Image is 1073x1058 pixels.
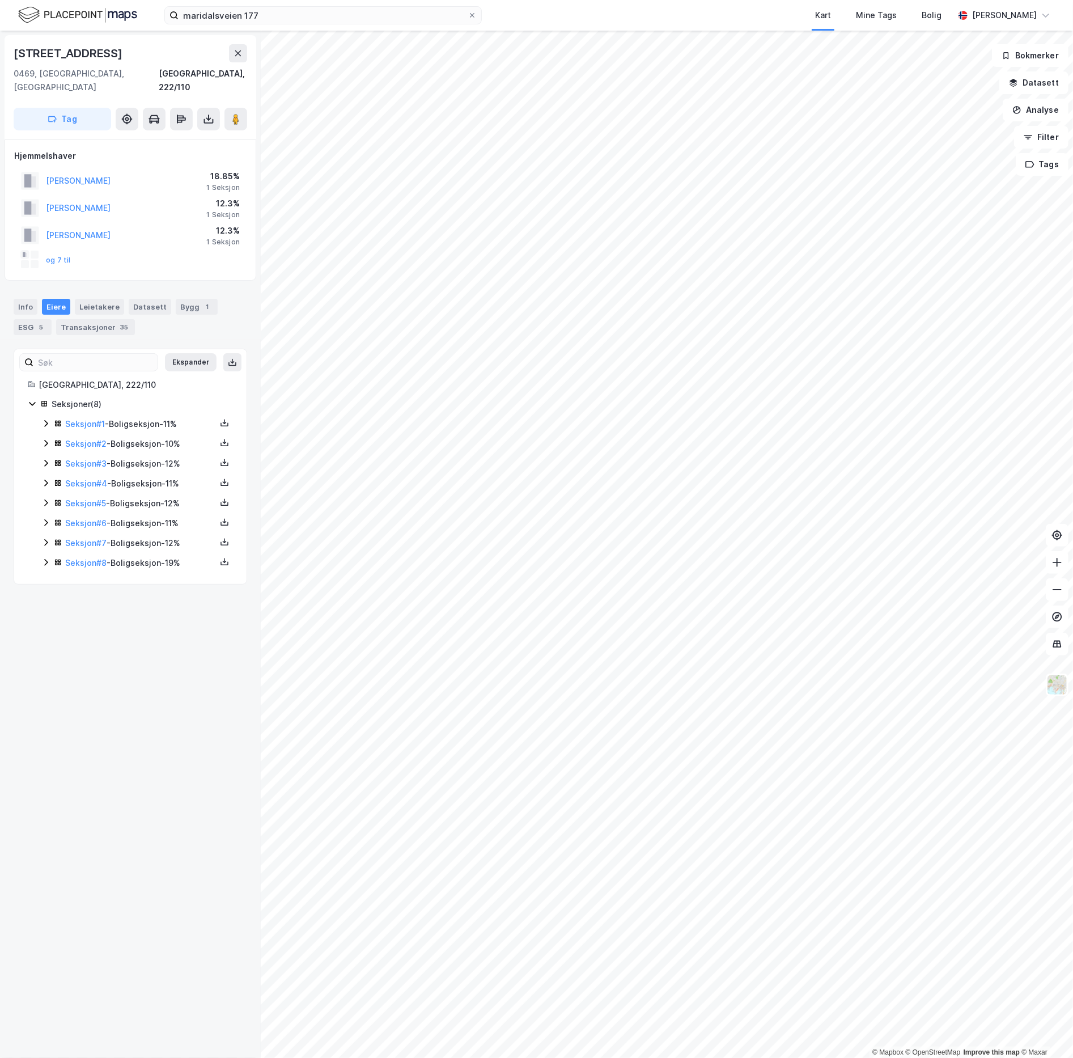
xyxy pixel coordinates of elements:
div: - Boligseksjon - 11% [65,517,216,530]
button: Analyse [1003,99,1068,121]
div: 12.3% [206,224,240,238]
div: 18.85% [206,170,240,183]
button: Tags [1016,153,1068,176]
div: Transaksjoner [56,319,135,335]
div: Leietakere [75,299,124,315]
div: Seksjoner ( 8 ) [52,397,233,411]
a: Seksjon#1 [65,419,105,429]
div: [GEOGRAPHIC_DATA], 222/110 [159,67,247,94]
div: - Boligseksjon - 11% [65,477,216,490]
div: Eiere [42,299,70,315]
a: Seksjon#6 [65,518,107,528]
iframe: Chat Widget [1016,1004,1073,1058]
a: Seksjon#7 [65,538,107,548]
div: 35 [118,321,130,333]
a: Seksjon#3 [65,459,107,468]
div: 0469, [GEOGRAPHIC_DATA], [GEOGRAPHIC_DATA] [14,67,159,94]
div: 1 Seksjon [206,238,240,247]
a: Seksjon#2 [65,439,107,448]
button: Datasett [999,71,1068,94]
img: Z [1046,674,1068,696]
div: [GEOGRAPHIC_DATA], 222/110 [39,378,233,392]
a: Mapbox [872,1048,904,1056]
div: 1 Seksjon [206,210,240,219]
div: 5 [36,321,47,333]
img: logo.f888ab2527a4732fd821a326f86c7f29.svg [18,5,137,25]
div: - Boligseksjon - 19% [65,556,216,570]
input: Søk på adresse, matrikkel, gårdeiere, leietakere eller personer [179,7,468,24]
div: Mine Tags [856,9,897,22]
div: - Boligseksjon - 11% [65,417,216,431]
a: OpenStreetMap [906,1048,961,1056]
div: - Boligseksjon - 10% [65,437,216,451]
div: 12.3% [206,197,240,210]
a: Improve this map [964,1048,1020,1056]
div: 1 [202,301,213,312]
div: - Boligseksjon - 12% [65,536,216,550]
div: Hjemmelshaver [14,149,247,163]
button: Ekspander [165,353,217,371]
div: Datasett [129,299,171,315]
div: Bygg [176,299,218,315]
div: Bolig [922,9,941,22]
a: Seksjon#5 [65,498,106,508]
div: [PERSON_NAME] [972,9,1037,22]
input: Søk [33,354,158,371]
div: 1 Seksjon [206,183,240,192]
button: Bokmerker [992,44,1068,67]
button: Filter [1014,126,1068,149]
div: ESG [14,319,52,335]
div: [STREET_ADDRESS] [14,44,125,62]
div: Info [14,299,37,315]
a: Seksjon#4 [65,479,107,488]
div: - Boligseksjon - 12% [65,497,216,510]
a: Seksjon#8 [65,558,107,568]
button: Tag [14,108,111,130]
div: - Boligseksjon - 12% [65,457,216,471]
div: Kart [815,9,831,22]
